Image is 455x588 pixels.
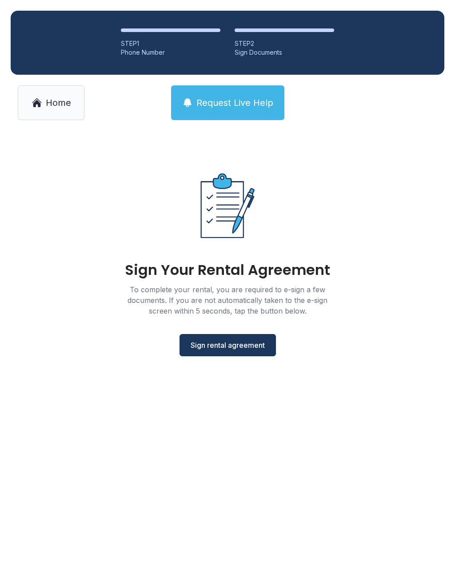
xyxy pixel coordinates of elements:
[116,284,339,316] div: To complete your rental, you are required to e-sign a few documents. If you are not automatically...
[125,263,330,277] div: Sign Your Rental Agreement
[121,39,220,48] div: STEP 1
[46,97,71,109] span: Home
[235,39,334,48] div: STEP 2
[191,340,265,350] span: Sign rental agreement
[196,97,273,109] span: Request Live Help
[121,48,220,57] div: Phone Number
[235,48,334,57] div: Sign Documents
[181,159,274,252] img: Rental agreement document illustration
